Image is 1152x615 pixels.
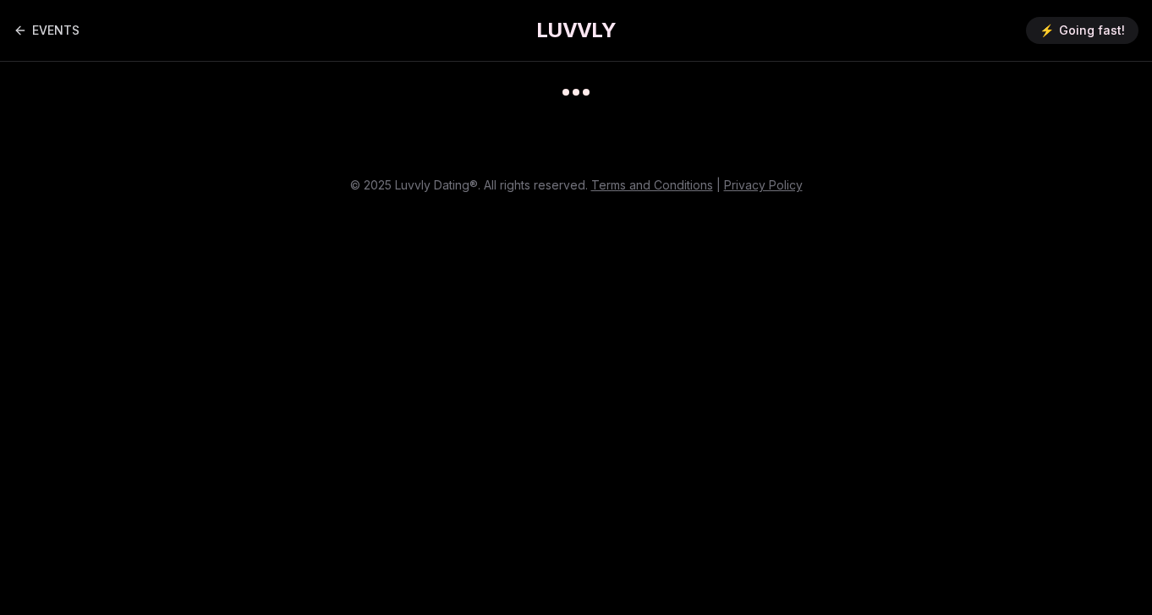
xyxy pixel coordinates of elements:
[1059,22,1125,39] span: Going fast!
[724,178,803,192] a: Privacy Policy
[14,14,80,47] a: Back to events
[1040,22,1054,39] span: ⚡️
[716,178,721,192] span: |
[591,178,713,192] a: Terms and Conditions
[536,17,616,44] a: LUVVLY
